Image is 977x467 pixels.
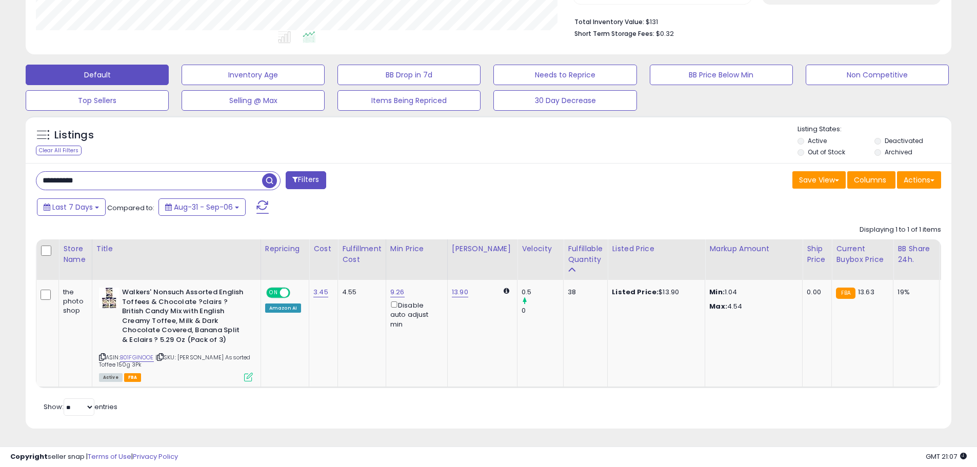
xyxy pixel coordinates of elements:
div: Ship Price [807,243,827,265]
span: | SKU: [PERSON_NAME] Assorted Toffee 150g 3Pk [99,353,251,369]
div: Min Price [390,243,443,254]
a: 3.45 [313,287,328,297]
strong: Max: [709,301,727,311]
b: Total Inventory Value: [574,17,644,26]
div: Amazon AI [265,303,301,313]
div: 38 [568,288,600,297]
b: Listed Price: [612,287,659,297]
div: Velocity [522,243,559,254]
button: Selling @ Max [182,90,325,111]
div: Title [96,243,256,254]
button: Non Competitive [806,65,949,85]
label: Archived [885,148,912,156]
li: $131 [574,15,933,27]
div: the photo shop [63,288,84,316]
div: seller snap | | [10,452,178,462]
button: Aug-31 - Sep-06 [158,198,246,216]
strong: Min: [709,287,725,297]
button: Default [26,65,169,85]
button: Filters [286,171,326,189]
div: Disable auto adjust min [390,299,440,329]
h5: Listings [54,128,94,143]
button: Items Being Repriced [337,90,481,111]
span: Show: entries [44,402,117,412]
div: Fulfillment Cost [342,243,382,265]
button: Inventory Age [182,65,325,85]
p: 1.04 [709,288,794,297]
small: FBA [836,288,855,299]
label: Out of Stock [808,148,845,156]
div: ASIN: [99,288,253,380]
div: Listed Price [612,243,701,254]
div: Current Buybox Price [836,243,889,265]
div: 0 [522,306,563,315]
p: 4.54 [709,302,794,311]
span: 2025-09-15 21:07 GMT [926,452,967,461]
button: Needs to Reprice [493,65,636,85]
button: BB Price Below Min [650,65,793,85]
button: 30 Day Decrease [493,90,636,111]
div: 0.00 [807,288,824,297]
div: [PERSON_NAME] [452,243,513,254]
span: FBA [124,373,142,382]
button: Actions [897,171,941,189]
button: Columns [847,171,895,189]
label: Deactivated [885,136,923,145]
span: Aug-31 - Sep-06 [174,202,233,212]
button: BB Drop in 7d [337,65,481,85]
span: Last 7 Days [52,202,93,212]
strong: Copyright [10,452,48,461]
div: Repricing [265,243,305,254]
span: Columns [854,175,886,185]
div: Markup Amount [709,243,798,254]
label: Active [808,136,827,145]
div: $13.90 [612,288,697,297]
div: Fulfillable Quantity [568,243,603,265]
span: All listings currently available for purchase on Amazon [99,373,123,382]
span: Compared to: [107,203,154,213]
a: B01FGINOOE [120,353,154,362]
span: 13.63 [858,287,874,297]
div: 0.5 [522,288,563,297]
a: 9.26 [390,287,405,297]
div: Displaying 1 to 1 of 1 items [860,225,941,235]
p: Listing States: [797,125,951,134]
div: Store Name [63,243,88,265]
div: 4.55 [342,288,378,297]
a: Privacy Policy [133,452,178,461]
a: 13.90 [452,287,468,297]
span: ON [267,289,280,297]
div: 19% [898,288,931,297]
a: Terms of Use [88,452,131,461]
button: Save View [792,171,846,189]
b: Short Term Storage Fees: [574,29,654,38]
span: $0.32 [656,29,674,38]
span: OFF [289,289,305,297]
div: Cost [313,243,333,254]
div: BB Share 24h. [898,243,935,265]
div: Clear All Filters [36,146,82,155]
b: Walkers' Nonsuch Assorted English Toffees & Chocolate ?clairs ? British Candy Mix with English Cr... [122,288,247,347]
button: Top Sellers [26,90,169,111]
img: 51c-1KNg7SL._SL40_.jpg [99,288,119,308]
button: Last 7 Days [37,198,106,216]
